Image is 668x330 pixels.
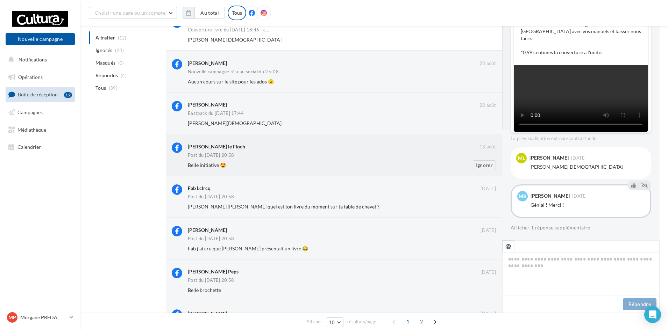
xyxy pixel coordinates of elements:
span: [PERSON_NAME] [PERSON_NAME] quel est ton livre du moment sur ta table de chevet ? [188,204,379,210]
button: Au total [194,7,225,19]
span: Nouvelle campagne réseau social du 25-08... [188,69,282,74]
div: Fab Lclrcq [188,185,211,192]
span: (39) [109,85,118,91]
button: @ [502,240,514,252]
button: Afficher 1 réponse supplémentaire [511,223,590,232]
span: 28 août [479,60,496,67]
span: Notifications [19,57,47,63]
div: [PERSON_NAME] [530,155,569,160]
span: Tous [95,85,106,91]
span: résultats/page [347,318,376,325]
div: [PERSON_NAME] [188,101,227,108]
span: Couverture livre du [DATE] 18:46 - c... [188,28,269,32]
span: Belle brochette [188,287,221,293]
span: 22 août [479,102,496,109]
span: Opérations [18,74,43,80]
span: Campagnes [17,109,43,115]
span: [PERSON_NAME][DEMOGRAPHIC_DATA] [188,37,282,43]
a: MP Morgane PREDA [6,311,75,324]
span: Masqués [95,59,115,66]
span: Choisir une page ou un compte [95,10,165,16]
a: Boîte de réception12 [4,87,76,102]
button: Répondre [623,298,656,310]
div: [PERSON_NAME] [188,310,227,317]
span: MB [519,193,526,200]
a: Opérations [4,70,76,85]
span: Aucun cours sur le site pour les ados 🙁 [188,79,274,85]
div: [PERSON_NAME] [531,193,570,198]
div: [PERSON_NAME] le Floch [188,143,245,150]
div: Open Intercom Messenger [644,306,661,323]
span: Ignorés [95,47,112,54]
span: Boîte de réception [18,91,58,97]
span: 2 [416,316,427,327]
button: Choisir une page ou un compte [89,7,177,19]
div: Génial ! Merci ! [531,201,645,208]
span: [DATE] [572,194,588,198]
a: Campagnes [4,105,76,120]
div: Post du [DATE] 20:58 [188,195,234,199]
button: 10 [326,317,344,327]
span: 1 [402,316,413,327]
div: Post du [DATE] 20:58 [188,236,234,241]
div: La prévisualisation est non-contractuelle [511,133,651,142]
span: 10 [329,320,335,325]
div: Post du [DATE] 20:58 [188,153,234,157]
span: Répondus [95,72,118,79]
span: [DATE] [481,186,496,192]
p: Morgane PREDA [20,314,67,321]
a: Médiathèque [4,123,76,137]
div: [PERSON_NAME] Peps [188,268,239,275]
span: [DATE] [481,269,496,276]
div: [PERSON_NAME][DEMOGRAPHIC_DATA] [530,163,646,170]
span: [DATE] [571,156,587,160]
div: Eastpack du [DATE] 17:44 [188,111,244,116]
span: MP [8,314,16,321]
span: Calendrier [17,144,41,150]
a: Calendrier [4,140,76,154]
button: Au total [183,7,225,19]
i: @ [505,243,511,249]
span: (0) [118,60,124,66]
span: [DATE] [481,311,496,317]
div: [PERSON_NAME] [188,60,227,67]
span: Fab j’ai cru que [PERSON_NAME] présentait un livre 😂 [188,245,308,251]
span: (4) [121,73,127,78]
span: Médiathèque [17,126,46,132]
div: 12 [64,92,72,98]
span: Belle initiative 🤩 [188,162,226,168]
span: Afficher [306,318,322,325]
span: [DATE] [481,227,496,234]
button: Notifications [4,52,73,67]
div: Post du [DATE] 20:58 [188,278,234,283]
span: (23) [115,47,124,53]
div: Tous [228,6,246,20]
button: Ignorer [473,160,496,170]
div: [PERSON_NAME] [188,227,227,234]
span: ML [518,155,525,162]
button: Nouvelle campagne [6,33,75,45]
span: 13 août [479,144,496,150]
span: [PERSON_NAME][DEMOGRAPHIC_DATA] [188,120,282,126]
